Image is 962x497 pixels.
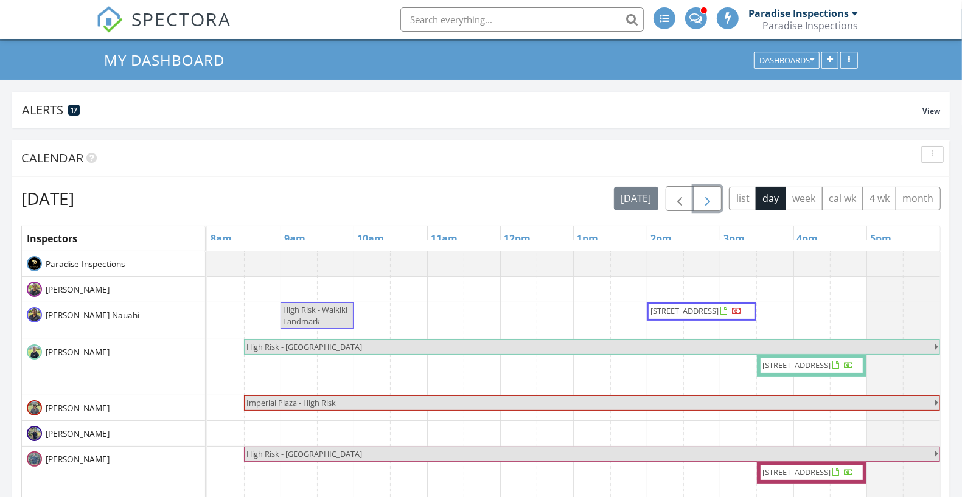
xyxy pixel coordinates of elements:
[354,229,387,248] a: 10am
[501,229,534,248] a: 12pm
[43,346,112,358] span: [PERSON_NAME]
[650,305,719,316] span: [STREET_ADDRESS]
[22,102,922,118] div: Alerts
[786,187,823,210] button: week
[574,229,601,248] a: 1pm
[43,258,127,270] span: Paradise Inspections
[720,229,748,248] a: 3pm
[794,229,821,248] a: 4pm
[104,50,235,70] a: My Dashboard
[246,397,336,408] span: Imperial Plaza - High Risk
[43,428,112,440] span: [PERSON_NAME]
[27,256,42,271] img: gold_on_black_bg_square.jpeg
[754,52,820,69] button: Dashboards
[96,16,231,42] a: SPECTORA
[862,187,896,210] button: 4 wk
[614,187,658,210] button: [DATE]
[762,467,831,478] span: [STREET_ADDRESS]
[246,341,362,352] span: High Risk - [GEOGRAPHIC_DATA]
[27,307,42,322] img: d0180cea8ba347a880e9ac022dad87ef.jpeg
[246,448,362,459] span: High Risk - [GEOGRAPHIC_DATA]
[896,187,941,210] button: month
[283,304,347,327] span: High Risk - Waikiki Landmark
[867,229,894,248] a: 5pm
[27,344,42,360] img: img_5395.jpeg
[131,6,231,32] span: SPECTORA
[27,451,42,467] img: img_9248.jpeg
[207,229,235,248] a: 8am
[822,187,863,210] button: cal wk
[762,360,831,370] span: [STREET_ADDRESS]
[756,187,786,210] button: day
[647,229,675,248] a: 2pm
[27,282,42,297] img: b1da044382c246d4906753569ed05bd3.jpeg
[43,402,112,414] span: [PERSON_NAME]
[748,7,849,19] div: Paradise Inspections
[27,232,77,245] span: Inspectors
[694,186,722,211] button: Next day
[96,6,123,33] img: The Best Home Inspection Software - Spectora
[21,150,83,166] span: Calendar
[21,186,74,210] h2: [DATE]
[666,186,694,211] button: Previous day
[762,19,858,32] div: Paradise Inspections
[428,229,461,248] a: 11am
[43,283,112,296] span: [PERSON_NAME]
[43,309,142,321] span: [PERSON_NAME] Nauahi
[759,56,814,64] div: Dashboards
[43,453,112,465] span: [PERSON_NAME]
[71,106,77,114] span: 17
[922,106,940,116] span: View
[281,229,308,248] a: 9am
[27,426,42,441] img: img_6208.jpeg
[729,187,756,210] button: list
[27,400,42,415] img: img_1984.jpeg
[400,7,644,32] input: Search everything...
